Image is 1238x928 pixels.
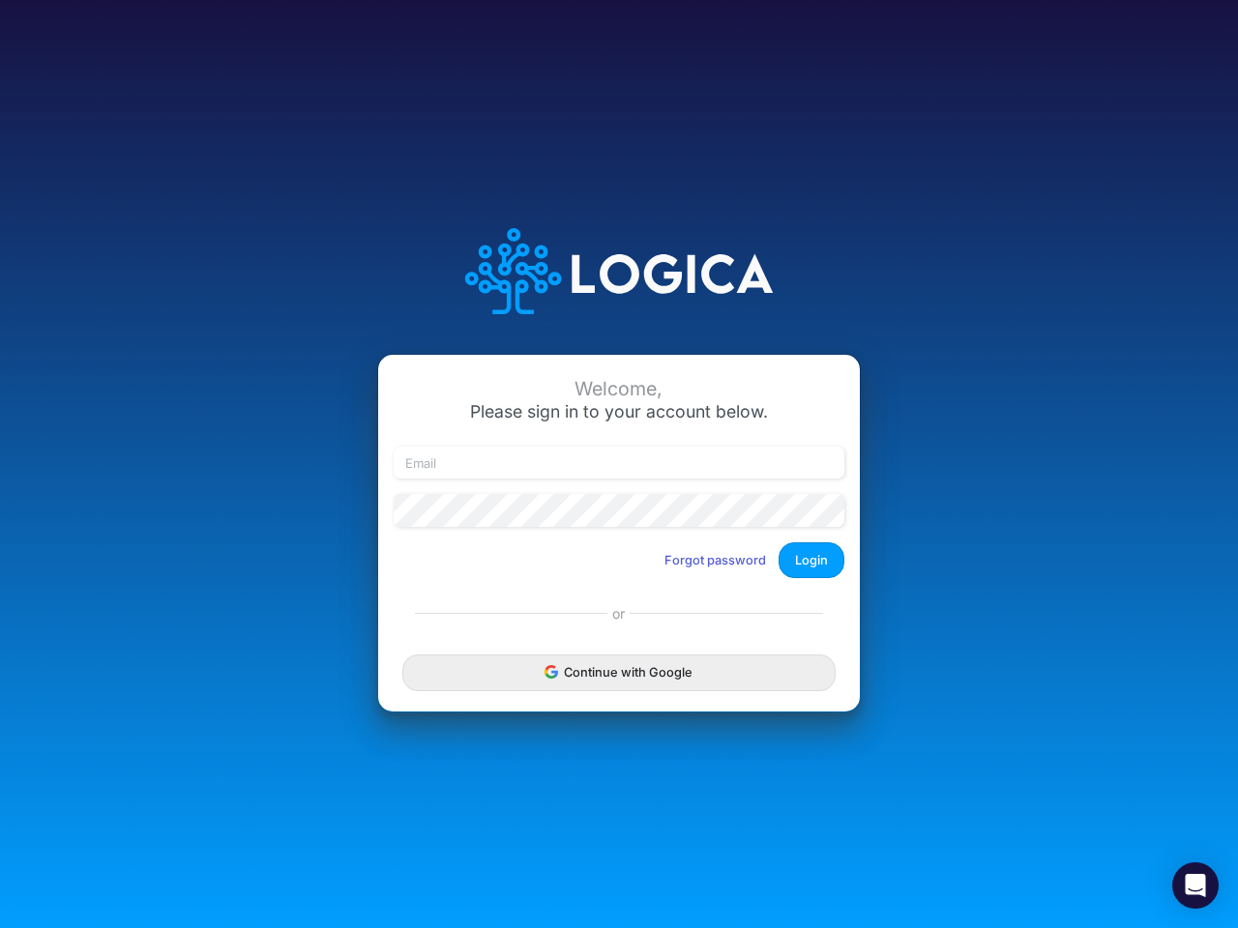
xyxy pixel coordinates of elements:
button: Forgot password [652,544,779,576]
input: Email [394,447,844,479]
button: Continue with Google [402,654,836,690]
div: Welcome, [394,378,844,400]
span: Please sign in to your account below. [470,401,768,421]
div: Open Intercom Messenger [1172,862,1219,909]
button: Login [779,542,844,578]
